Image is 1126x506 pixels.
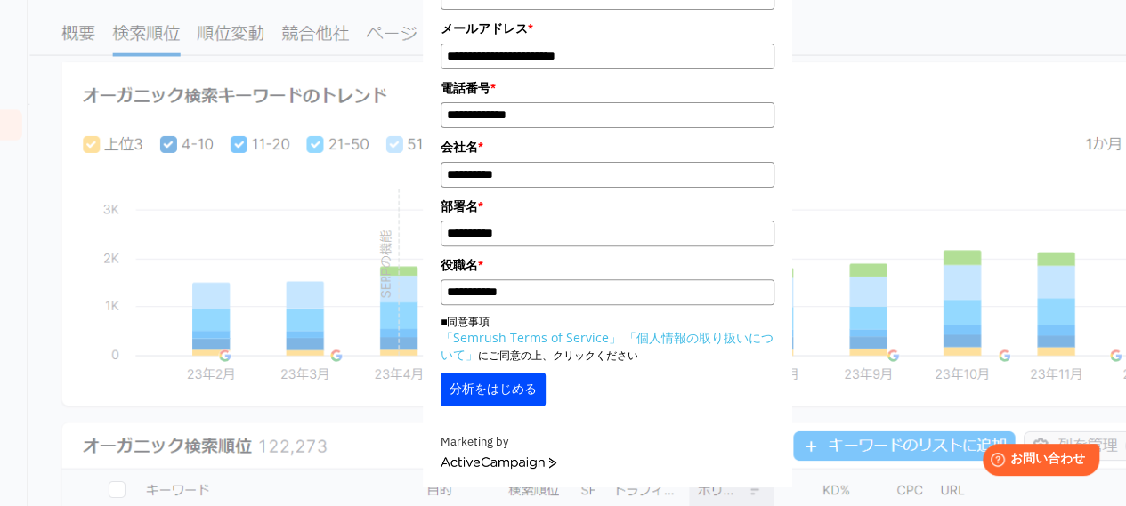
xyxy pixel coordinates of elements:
[968,437,1106,486] iframe: Help widget launcher
[441,255,774,275] label: 役職名
[441,329,774,363] a: 「個人情報の取り扱いについて」
[441,78,774,98] label: 電話番号
[441,19,774,38] label: メールアドレス
[441,197,774,216] label: 部署名
[441,314,774,364] p: ■同意事項 にご同意の上、クリックください
[441,329,621,346] a: 「Semrush Terms of Service」
[441,433,774,452] div: Marketing by
[441,373,546,406] button: 分析をはじめる
[441,137,774,157] label: 会社名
